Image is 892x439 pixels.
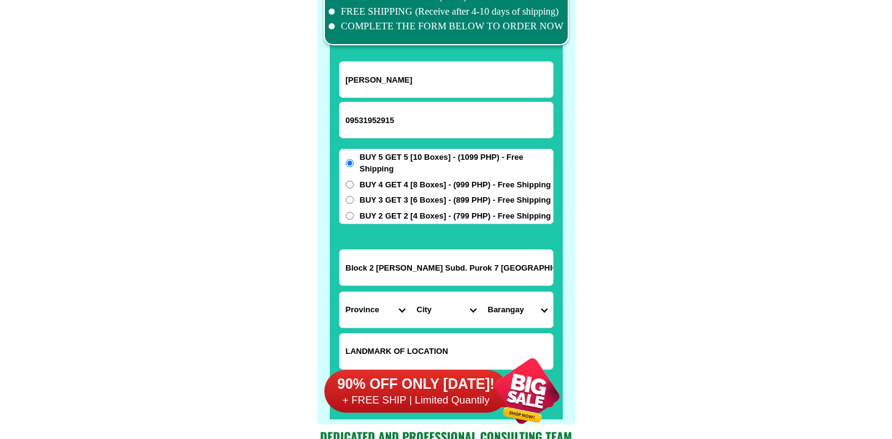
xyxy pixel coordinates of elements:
select: Select commune [482,292,553,328]
select: Select district [411,292,482,328]
input: BUY 3 GET 3 [6 Boxes] - (899 PHP) - Free Shipping [346,196,354,204]
h6: + FREE SHIP | Limited Quantily [324,394,508,407]
input: Input full_name [340,62,553,97]
h6: 90% OFF ONLY [DATE]! [324,375,508,394]
input: Input address [340,250,553,285]
span: BUY 5 GET 5 [10 Boxes] - (1099 PHP) - Free Shipping [360,151,553,175]
span: BUY 4 GET 4 [8 Boxes] - (999 PHP) - Free Shipping [360,179,551,191]
input: BUY 5 GET 5 [10 Boxes] - (1099 PHP) - Free Shipping [346,159,354,167]
input: BUY 2 GET 2 [4 Boxes] - (799 PHP) - Free Shipping [346,212,354,220]
span: BUY 2 GET 2 [4 Boxes] - (799 PHP) - Free Shipping [360,210,551,222]
input: Input LANDMARKOFLOCATION [340,334,553,369]
input: BUY 4 GET 4 [8 Boxes] - (999 PHP) - Free Shipping [346,181,354,189]
li: COMPLETE THE FORM BELOW TO ORDER NOW [329,19,564,34]
li: FREE SHIPPING (Receive after 4-10 days of shipping) [329,4,564,19]
input: Input phone_number [340,102,553,138]
select: Select province [340,292,411,328]
span: BUY 3 GET 3 [6 Boxes] - (899 PHP) - Free Shipping [360,194,551,206]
